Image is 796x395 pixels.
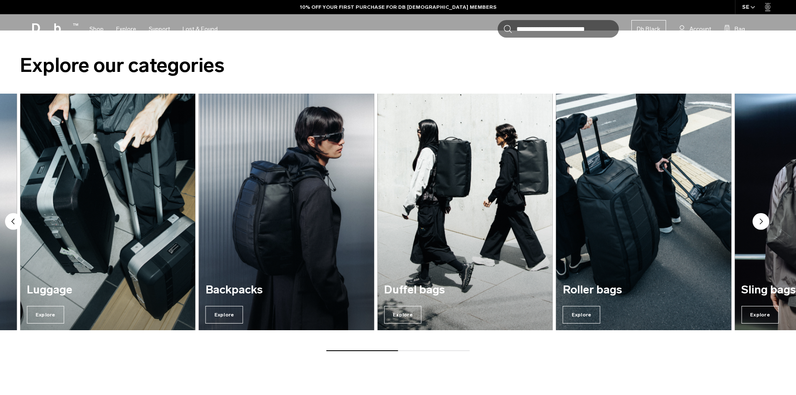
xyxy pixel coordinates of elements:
[116,14,136,44] a: Explore
[377,94,553,330] a: Duffel bags Explore
[689,25,711,33] span: Account
[563,284,725,296] h3: Roller bags
[724,24,745,34] button: Bag
[300,3,496,11] a: 10% OFF YOUR FIRST PURCHASE FOR DB [DEMOGRAPHIC_DATA] MEMBERS
[20,94,196,330] div: 2 / 7
[679,24,711,34] a: Account
[735,25,745,33] span: Bag
[83,14,224,44] nav: Main Navigation
[27,306,64,324] span: Explore
[149,14,170,44] a: Support
[20,51,776,80] h2: Explore our categories
[5,213,22,232] button: Previous slide
[20,94,196,330] a: Luggage Explore
[556,94,732,330] div: 5 / 7
[27,284,189,296] h3: Luggage
[199,94,374,330] a: Backpacks Explore
[89,14,104,44] a: Shop
[206,306,243,324] span: Explore
[741,306,779,324] span: Explore
[384,306,422,324] span: Explore
[753,213,769,232] button: Next slide
[556,94,732,330] a: Roller bags Explore
[631,20,666,38] a: Db Black
[183,14,218,44] a: Lost & Found
[384,284,546,296] h3: Duffel bags
[563,306,600,324] span: Explore
[206,284,368,296] h3: Backpacks
[377,94,553,330] div: 4 / 7
[199,94,374,330] div: 3 / 7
